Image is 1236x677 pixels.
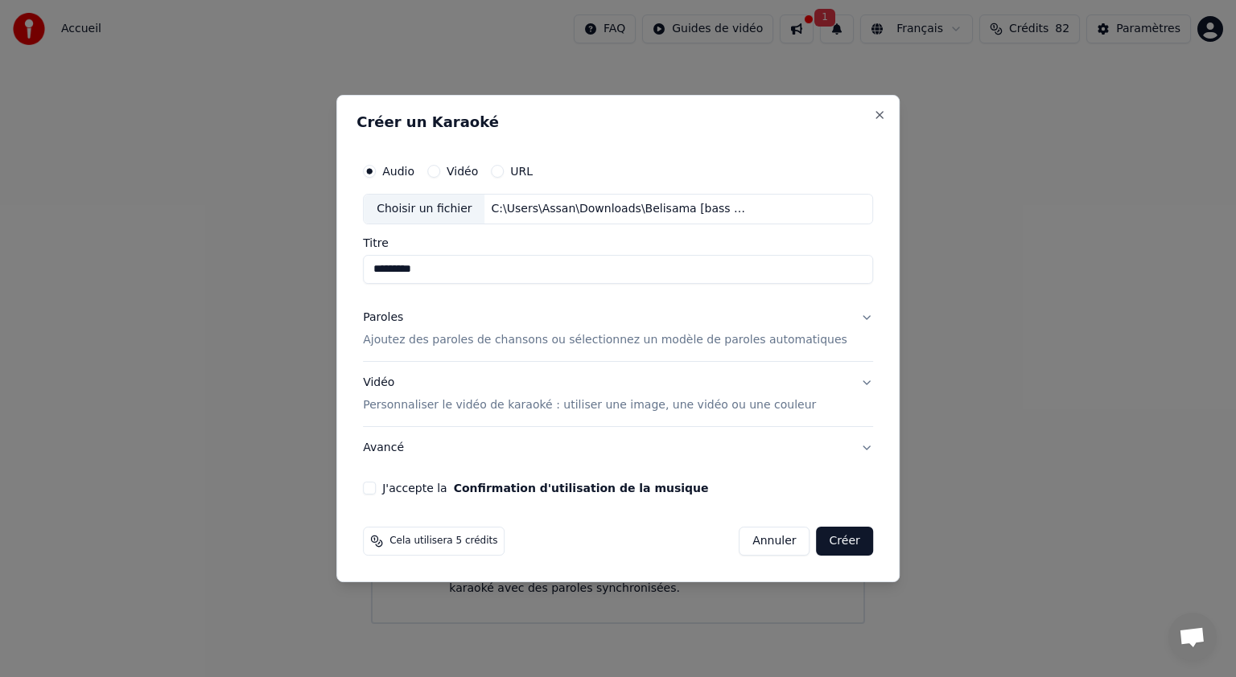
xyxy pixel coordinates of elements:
div: Choisir un fichier [364,195,484,224]
p: Personnaliser le vidéo de karaoké : utiliser une image, une vidéo ou une couleur [363,397,816,413]
label: J'accepte la [382,482,708,494]
button: Créer [817,527,873,556]
button: J'accepte la [454,482,709,494]
button: VidéoPersonnaliser le vidéo de karaoké : utiliser une image, une vidéo ou une couleur [363,362,873,426]
label: Titre [363,237,873,248]
label: URL [510,166,533,177]
h2: Créer un Karaoké [356,115,880,129]
div: C:\Users\Assan\Downloads\Belisama [bass music vocals].mp3 [485,201,759,217]
button: Avancé [363,427,873,469]
span: Cela utilisera 5 crédits [389,535,497,548]
button: Annuler [739,527,810,556]
button: ParolesAjoutez des paroles de chansons ou sélectionnez un modèle de paroles automatiques [363,297,873,361]
label: Vidéo [447,166,478,177]
label: Audio [382,166,414,177]
div: Paroles [363,310,403,326]
div: Vidéo [363,375,816,413]
p: Ajoutez des paroles de chansons ou sélectionnez un modèle de paroles automatiques [363,332,847,348]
